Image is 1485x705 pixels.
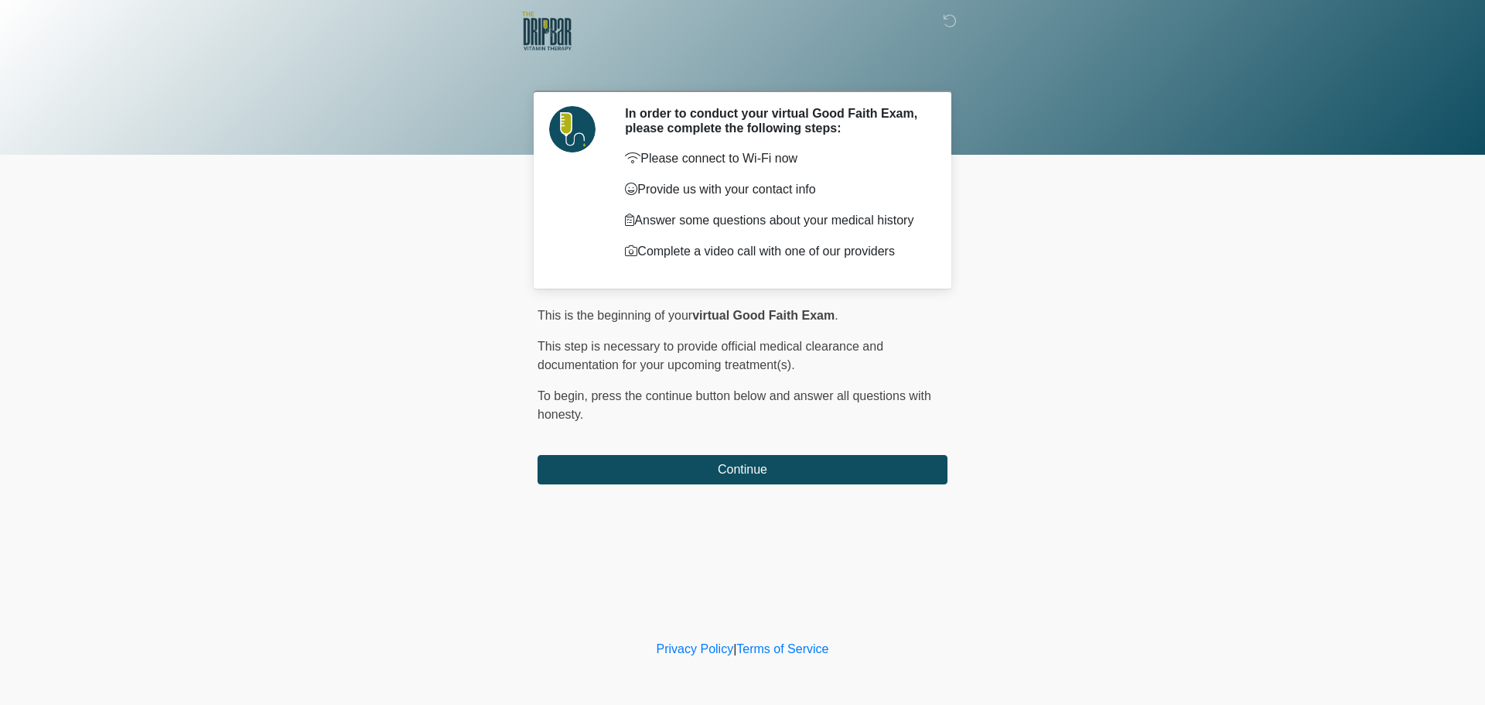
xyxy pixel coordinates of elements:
[657,642,734,655] a: Privacy Policy
[538,309,692,322] span: This is the beginning of your
[538,340,883,371] span: This step is necessary to provide official medical clearance and documentation for your upcoming ...
[625,106,924,135] h2: In order to conduct your virtual Good Faith Exam, please complete the following steps:
[625,180,924,199] p: Provide us with your contact info
[538,389,591,402] span: To begin,
[538,389,931,421] span: press the continue button below and answer all questions with honesty.
[835,309,838,322] span: .
[733,642,736,655] a: |
[522,12,572,50] img: The DRIPBaR - Edwardsville Glen Carbon Logo
[625,149,924,168] p: Please connect to Wi-Fi now
[625,211,924,230] p: Answer some questions about your medical history
[692,309,835,322] strong: virtual Good Faith Exam
[538,455,947,484] button: Continue
[736,642,828,655] a: Terms of Service
[549,106,596,152] img: Agent Avatar
[625,242,924,261] p: Complete a video call with one of our providers
[526,56,959,84] h1: ‎ ‎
